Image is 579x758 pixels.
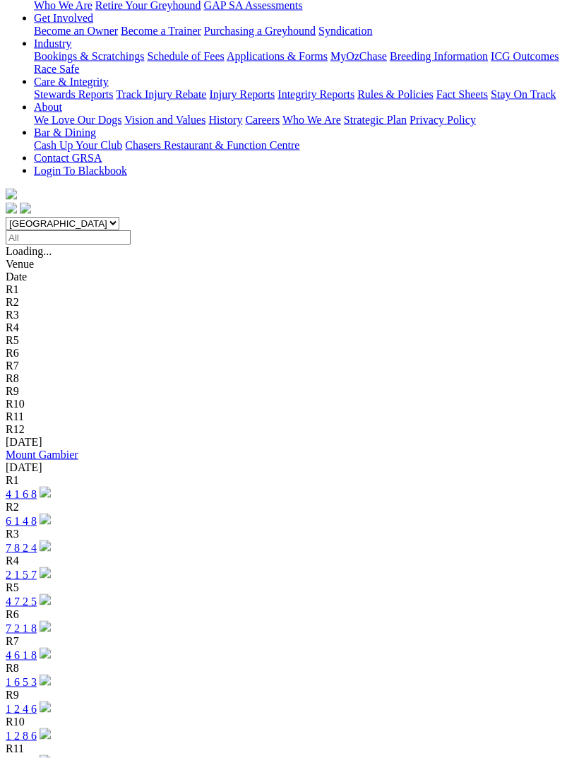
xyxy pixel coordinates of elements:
[6,635,573,648] div: R7
[34,50,144,62] a: Bookings & Scratchings
[40,621,51,632] img: play-circle.svg
[6,542,37,554] a: 7 8 2 4
[121,25,201,37] a: Become a Trainer
[34,114,121,126] a: We Love Our Dogs
[6,689,573,701] div: R9
[491,88,556,100] a: Stay On Track
[330,50,387,62] a: MyOzChase
[34,76,109,88] a: Care & Integrity
[6,742,573,755] div: R11
[6,203,17,214] img: facebook.svg
[410,114,476,126] a: Privacy Policy
[34,88,573,101] div: Care & Integrity
[436,88,488,100] a: Fact Sheets
[125,139,299,151] a: Chasers Restaurant & Function Centre
[6,461,573,474] div: [DATE]
[20,203,31,214] img: twitter.svg
[6,398,573,410] div: R10
[34,114,573,126] div: About
[40,567,51,579] img: play-circle.svg
[34,50,573,76] div: Industry
[208,114,242,126] a: History
[6,245,52,257] span: Loading...
[277,88,354,100] a: Integrity Reports
[6,347,573,360] div: R6
[245,114,280,126] a: Careers
[40,487,51,498] img: play-circle.svg
[6,622,37,634] a: 7 2 1 8
[40,540,51,552] img: play-circle.svg
[6,258,573,271] div: Venue
[34,126,96,138] a: Bar & Dining
[40,514,51,525] img: play-circle.svg
[6,676,37,688] a: 1 6 5 3
[34,101,62,113] a: About
[40,675,51,686] img: play-circle.svg
[40,648,51,659] img: play-circle.svg
[6,649,37,661] a: 4 6 1 8
[6,271,573,283] div: Date
[6,581,573,594] div: R5
[6,515,37,527] a: 6 1 4 8
[34,25,573,37] div: Get Involved
[6,321,573,334] div: R4
[6,385,573,398] div: R9
[40,701,51,713] img: play-circle.svg
[147,50,224,62] a: Schedule of Fees
[227,50,328,62] a: Applications & Forms
[6,528,573,540] div: R3
[204,25,316,37] a: Purchasing a Greyhound
[34,25,118,37] a: Become an Owner
[390,50,488,62] a: Breeding Information
[6,423,573,436] div: R12
[6,555,573,567] div: R4
[282,114,341,126] a: Who We Are
[6,309,573,321] div: R3
[6,596,37,608] a: 4 7 2 5
[6,501,573,514] div: R2
[6,410,573,423] div: R11
[34,63,79,75] a: Race Safe
[6,296,573,309] div: R2
[6,569,37,581] a: 2 1 5 7
[6,662,573,675] div: R8
[6,283,573,296] div: R1
[6,372,573,385] div: R8
[116,88,206,100] a: Track Injury Rebate
[357,88,434,100] a: Rules & Policies
[344,114,407,126] a: Strategic Plan
[491,50,559,62] a: ICG Outcomes
[124,114,205,126] a: Vision and Values
[34,12,93,24] a: Get Involved
[6,189,17,200] img: logo-grsa-white.png
[6,230,131,245] input: Select date
[6,488,37,500] a: 4 1 6 8
[6,730,37,742] a: 1 2 8 6
[34,139,573,152] div: Bar & Dining
[34,152,102,164] a: Contact GRSA
[40,728,51,740] img: play-circle.svg
[6,334,573,347] div: R5
[209,88,275,100] a: Injury Reports
[318,25,372,37] a: Syndication
[6,716,573,728] div: R10
[34,165,127,177] a: Login To Blackbook
[6,474,573,487] div: R1
[6,449,78,461] a: Mount Gambier
[6,608,573,621] div: R6
[40,594,51,605] img: play-circle.svg
[34,88,113,100] a: Stewards Reports
[6,436,573,449] div: [DATE]
[6,360,573,372] div: R7
[6,703,37,715] a: 1 2 4 6
[34,139,122,151] a: Cash Up Your Club
[34,37,71,49] a: Industry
